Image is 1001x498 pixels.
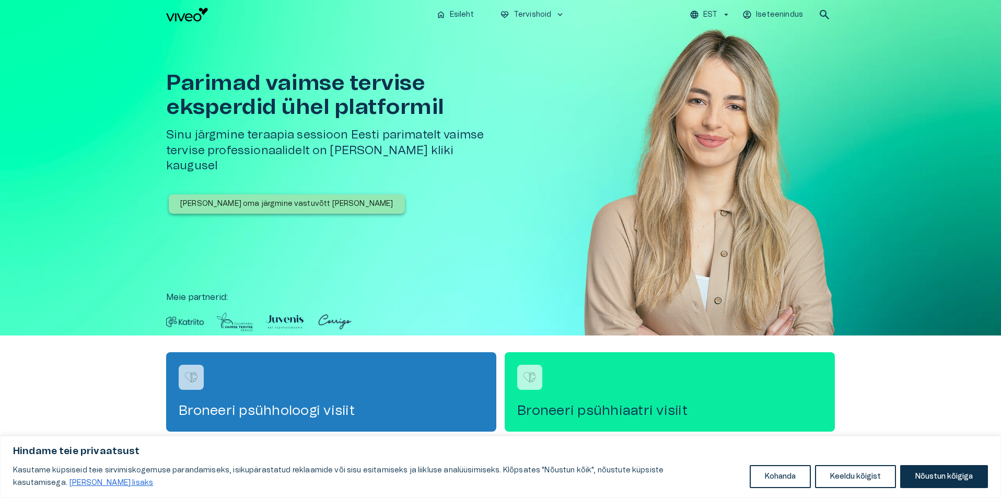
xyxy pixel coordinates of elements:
h5: Sinu järgmine teraapia sessioon Eesti parimatelt vaimse tervise professionaalidelt on [PERSON_NAM... [166,128,505,173]
img: Woman smiling [584,29,835,367]
button: open search modal [814,4,835,25]
span: ecg_heart [500,10,509,19]
img: Broneeri psühholoogi visiit logo [183,369,199,385]
img: Viveo logo [166,8,208,21]
p: Hindame teie privaatsust [13,445,988,458]
p: Meie partnerid : [166,291,835,304]
img: Partner logo [216,312,253,332]
button: homeEsileht [432,7,479,22]
p: EST [703,9,717,20]
p: Kasutame küpsiseid teie sirvimiskogemuse parandamiseks, isikupärastatud reklaamide või sisu esita... [13,464,742,489]
a: Navigate to service booking [166,352,496,432]
button: Kohanda [750,465,811,488]
button: ecg_heartTervishoidkeyboard_arrow_down [496,7,569,22]
span: home [436,10,446,19]
img: Partner logo [166,312,204,332]
button: EST [688,7,732,22]
p: Tervishoid [514,9,552,20]
a: Loe lisaks [69,479,154,487]
img: Partner logo [316,312,354,332]
img: Partner logo [266,312,304,332]
img: Broneeri psühhiaatri visiit logo [522,369,538,385]
a: Navigate to homepage [166,8,428,21]
button: Keeldu kõigist [815,465,896,488]
span: search [818,8,831,21]
span: keyboard_arrow_down [555,10,565,19]
button: Nõustun kõigiga [900,465,988,488]
p: Iseteenindus [756,9,803,20]
p: Esileht [450,9,474,20]
h1: Parimad vaimse tervise eksperdid ühel platformil [166,71,505,119]
button: Iseteenindus [741,7,806,22]
h4: Broneeri psühholoogi visiit [179,402,484,419]
button: [PERSON_NAME] oma järgmine vastuvõtt [PERSON_NAME] [169,194,405,214]
a: Navigate to service booking [505,352,835,432]
h4: Broneeri psühhiaatri visiit [517,402,822,419]
p: [PERSON_NAME] oma järgmine vastuvõtt [PERSON_NAME] [180,199,393,210]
